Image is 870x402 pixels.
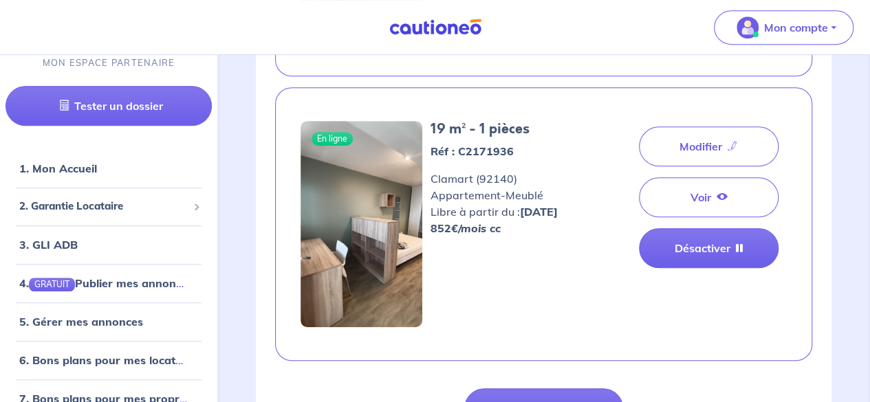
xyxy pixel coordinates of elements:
a: Tester un dossier [6,87,212,126]
p: Mon compte [764,19,828,36]
a: Modifier [639,126,779,166]
a: 1. Mon Accueil [19,162,97,176]
div: 6. Bons plans pour mes locataires [6,346,212,374]
div: 4.GRATUITPublier mes annonces [6,269,212,297]
img: illu_account_valid_menu.svg [737,16,759,38]
h5: 19 m² - 1 pièces [431,121,576,137]
a: 6. Bons plans pour mes locataires [19,353,202,367]
div: 3. GLI ADB [6,231,212,258]
a: Désactiver [639,228,779,268]
span: 2. Garantie Locataire [19,199,188,215]
span: Clamart (92140) Appartement - Meublé [431,172,576,220]
a: 5. Gérer mes annonces [19,315,143,328]
a: Voir [639,177,779,217]
img: IMG20250515161659.jpg [301,121,422,327]
img: Cautioneo [384,19,487,36]
p: Libre à partir du : [431,203,576,220]
a: 3. GLI ADB [19,238,78,252]
div: 2. Garantie Locataire [6,194,212,221]
strong: 852 [431,221,501,235]
button: illu_account_valid_menu.svgMon compte [714,10,853,45]
span: En ligne [312,132,353,146]
p: MON ESPACE PARTENAIRE [43,57,175,70]
a: 4.GRATUITPublier mes annonces [19,276,193,290]
div: 5. Gérer mes annonces [6,308,212,335]
div: 1. Mon Accueil [6,155,212,183]
strong: Réf : C2171936 [431,144,514,158]
strong: [DATE] [520,205,558,219]
em: €/mois cc [451,221,501,235]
